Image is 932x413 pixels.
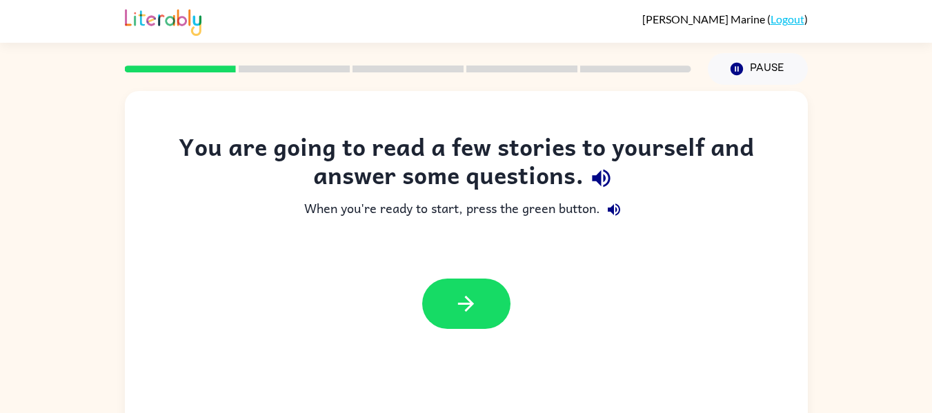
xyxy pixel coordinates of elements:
div: When you're ready to start, press the green button. [152,196,780,223]
button: Pause [708,53,808,85]
span: [PERSON_NAME] Marine [642,12,767,26]
div: You are going to read a few stories to yourself and answer some questions. [152,132,780,196]
a: Logout [771,12,804,26]
div: ( ) [642,12,808,26]
img: Literably [125,6,201,36]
